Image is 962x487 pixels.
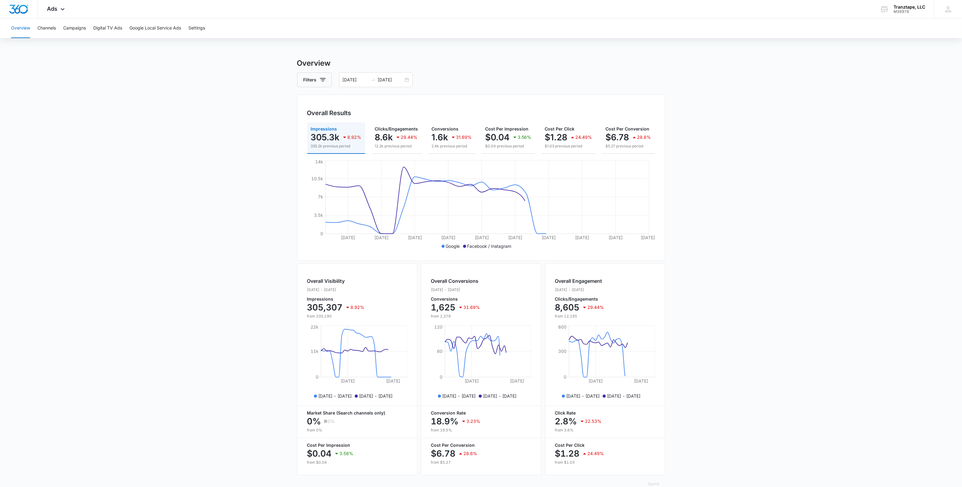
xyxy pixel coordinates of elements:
p: Cost Per Impression [307,443,407,447]
p: Cost Per Conversion [431,443,531,447]
button: Google Local Service Ads [129,18,181,38]
p: $1.28 [545,132,568,142]
p: 8.92% [351,305,365,310]
p: 3.23% [467,419,481,423]
tspan: 10.5k [311,176,323,181]
button: Campaigns [63,18,86,38]
p: 31.69% [456,135,472,139]
p: [DATE] - [DATE] [555,287,604,293]
p: 305,307 [307,302,343,312]
tspan: [DATE] [474,235,489,240]
p: Facebook / Instagram [467,243,512,249]
tspan: [DATE] [508,235,522,240]
p: from 2,379 [431,314,480,319]
div: account name [894,5,925,10]
tspan: [DATE] [341,235,355,240]
tspan: 600 [558,324,566,329]
p: 31.69% [464,305,480,310]
p: [DATE] - [DATE] [483,393,516,399]
button: Overview [11,18,30,38]
span: Cost Per Conversion [606,126,650,131]
tspan: [DATE] [575,235,589,240]
tspan: [DATE] [608,235,622,240]
button: Settings [188,18,205,38]
button: Filters [297,72,332,87]
span: swap-right [371,77,376,82]
tspan: 0 [316,374,319,380]
div: account id [894,10,925,14]
span: Conversions [432,126,459,131]
p: from 19.5% [431,427,531,433]
p: 2.8% [555,416,577,426]
p: Conversions [431,297,480,301]
p: 29.44% [588,305,604,310]
p: 2.4k previous period [432,143,472,149]
p: $0.04 previous period [485,143,531,149]
p: [DATE] - [DATE] [318,393,352,399]
p: from $5.27 [431,460,531,465]
p: $6.78 [606,132,629,142]
p: $1.28 [555,449,580,458]
button: Digital TV Ads [93,18,122,38]
span: Cost Per Click [545,126,575,131]
p: 305.3k [311,132,340,142]
input: Start date [343,76,368,83]
p: 1.6k [432,132,448,142]
p: 28.6% [464,451,477,456]
p: from $0.04 [307,460,407,465]
p: 24.49% [576,135,592,139]
p: 18.9% [431,416,459,426]
h3: Overall Results [307,108,351,118]
p: $1.03 previous period [545,143,592,149]
p: 24.49% [588,451,604,456]
tspan: 3.5k [314,212,323,218]
p: from 335,190 [307,314,365,319]
p: 1,625 [431,302,456,312]
p: 0% [307,416,321,426]
tspan: 0 [440,374,442,380]
h2: Overall Engagement [555,277,604,285]
p: [DATE] - [DATE] [431,287,480,293]
p: Conversion Rate [431,411,531,415]
p: Cost Per Click [555,443,655,447]
tspan: [DATE] [641,235,655,240]
tspan: 120 [434,324,442,329]
button: Channels [37,18,56,38]
p: 22.53% [585,419,602,423]
p: from 0% [307,427,407,433]
tspan: 11k [311,349,319,354]
tspan: [DATE] [634,378,648,384]
p: Impressions [307,297,365,301]
p: 29.44% [401,135,418,139]
p: $0.04 [307,449,332,458]
span: to [371,77,376,82]
p: 0% [328,419,335,423]
p: [DATE] - [DATE] [442,393,476,399]
p: [DATE] - [DATE] [607,393,640,399]
p: from 12,195 [555,314,604,319]
p: 28.6% [637,135,651,139]
tspan: [DATE] [386,378,400,384]
p: Market Share (Search channels only) [307,411,407,415]
input: End date [378,76,404,83]
p: $5.27 previous period [606,143,651,149]
p: [DATE] - [DATE] [566,393,600,399]
tspan: [DATE] [465,378,479,384]
tspan: [DATE] [541,235,555,240]
tspan: 22k [311,324,319,329]
p: 3.56% [340,451,354,456]
p: from 3.6% [555,427,655,433]
tspan: [DATE] [408,235,422,240]
p: $6.78 [431,449,456,458]
p: Google [446,243,460,249]
tspan: [DATE] [510,378,524,384]
p: 8.6k [375,132,393,142]
tspan: [DATE] [374,235,388,240]
p: [DATE] - [DATE] [359,393,392,399]
span: Cost Per Impression [485,126,529,131]
p: from $1.03 [555,460,655,465]
p: Clicks/Engagements [555,297,604,301]
p: [DATE] - [DATE] [307,287,365,293]
tspan: 7k [318,194,323,199]
h2: Overall Conversions [431,277,480,285]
